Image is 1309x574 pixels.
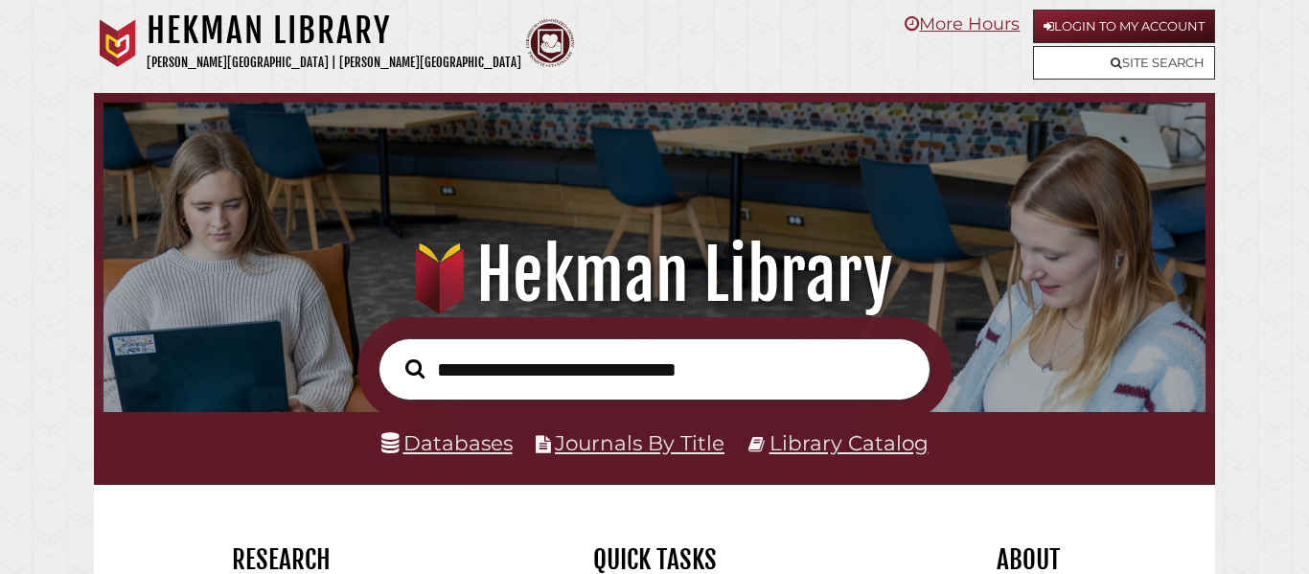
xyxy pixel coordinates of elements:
button: Search [396,354,434,383]
p: [PERSON_NAME][GEOGRAPHIC_DATA] | [PERSON_NAME][GEOGRAPHIC_DATA] [147,52,521,74]
a: Journals By Title [555,430,724,455]
i: Search [405,358,425,379]
a: Databases [381,430,513,455]
a: More Hours [905,13,1020,34]
img: Calvin University [94,19,142,67]
a: Login to My Account [1033,10,1215,43]
a: Site Search [1033,46,1215,80]
h1: Hekman Library [123,233,1185,317]
a: Library Catalog [769,430,929,455]
h1: Hekman Library [147,10,521,52]
img: Calvin Theological Seminary [526,19,574,67]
